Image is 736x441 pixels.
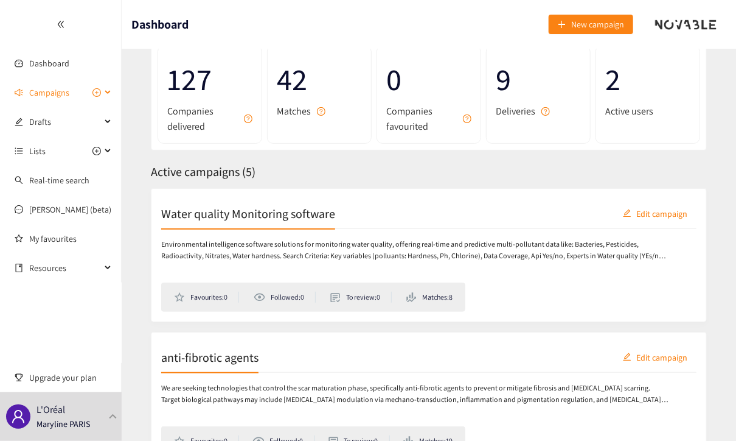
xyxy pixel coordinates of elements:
[496,55,581,104] span: 9
[92,147,101,155] span: plus-circle
[151,188,707,322] a: Water quality Monitoring softwareeditEdit campaignEnvironmental intelligence software solutions f...
[317,107,325,116] span: question-circle
[29,80,69,105] span: Campaigns
[605,55,690,104] span: 2
[636,206,687,220] span: Edit campaign
[167,55,252,104] span: 127
[15,118,23,126] span: edit
[29,139,46,163] span: Lists
[36,402,65,417] p: L'Oréal
[161,239,669,262] p: Environmental intelligence software solutions for monitoring water quality, offering real-time an...
[92,88,101,97] span: plus-circle
[614,203,696,223] button: editEdit campaign
[463,115,471,123] span: question-circle
[386,55,471,104] span: 0
[174,292,239,303] li: Favourites: 0
[15,147,23,155] span: unordered-list
[406,292,453,303] li: Matches: 8
[15,88,23,97] span: sound
[29,175,89,186] a: Real-time search
[558,20,566,30] span: plus
[15,373,23,382] span: trophy
[277,55,362,104] span: 42
[538,309,736,441] iframe: Chat Widget
[15,264,23,272] span: book
[571,18,624,31] span: New campaign
[330,292,392,303] li: To review: 0
[29,365,112,390] span: Upgrade your plan
[161,348,259,365] h2: anti-fibrotic agents
[161,383,669,406] p: We are seeking technologies that control the scar maturation phase, specifically anti-fibrotic ag...
[29,204,111,215] a: [PERSON_NAME] (beta)
[29,58,69,69] a: Dashboard
[538,309,736,441] div: Widget de chat
[161,205,335,222] h2: Water quality Monitoring software
[623,209,631,219] span: edit
[11,409,26,424] span: user
[277,104,311,119] span: Matches
[496,104,535,119] span: Deliveries
[541,107,550,116] span: question-circle
[386,104,457,134] span: Companies favourited
[57,20,65,29] span: double-left
[167,104,238,134] span: Companies delivered
[605,104,653,119] span: Active users
[151,164,255,180] span: Active campaigns ( 5 )
[29,256,101,280] span: Resources
[549,15,633,34] button: plusNew campaign
[29,110,101,134] span: Drafts
[254,292,316,303] li: Followed: 0
[29,227,112,251] a: My favourites
[36,417,90,431] p: Maryline PARIS
[244,115,252,123] span: question-circle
